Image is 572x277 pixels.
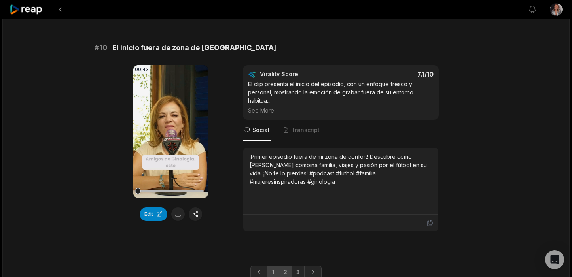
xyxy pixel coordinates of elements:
[292,126,320,134] span: Transcript
[260,70,345,78] div: Virality Score
[112,42,276,53] span: El inicio fuera de zona de [GEOGRAPHIC_DATA]
[133,65,208,198] video: Your browser does not support mp4 format.
[95,42,108,53] span: # 10
[140,207,167,221] button: Edit
[248,80,434,115] div: El clip presenta el inicio del episodio, con un enfoque fresco y personal, mostrando la emoción d...
[545,250,564,269] div: Open Intercom Messenger
[252,126,269,134] span: Social
[243,120,439,141] nav: Tabs
[250,153,432,186] div: ¡Primer episodio fuera de mi zona de confort! Descubre cómo [PERSON_NAME] combina familia, viajes...
[349,70,434,78] div: 7.1 /10
[248,106,434,115] div: See More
